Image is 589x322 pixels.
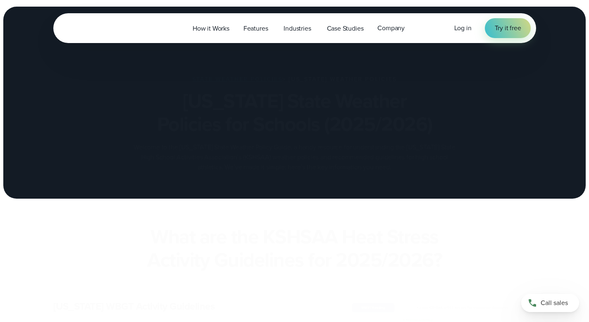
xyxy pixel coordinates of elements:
a: Case Studies [320,20,371,37]
span: Call sales [541,298,568,308]
span: Industries [284,24,311,34]
span: Try it free [495,23,521,33]
a: Log in [454,23,472,33]
span: How it Works [193,24,229,34]
span: Features [243,24,268,34]
a: Try it free [485,18,531,38]
a: Call sales [521,294,579,312]
span: Company [377,23,405,33]
a: How it Works [186,20,236,37]
span: Case Studies [327,24,364,34]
